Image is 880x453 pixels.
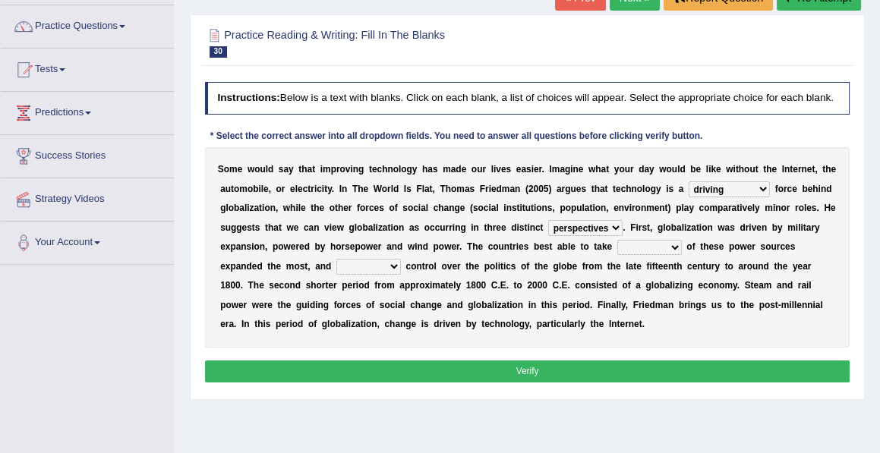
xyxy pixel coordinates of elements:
b: o [264,203,270,213]
a: Your Account [1,222,174,260]
b: g [651,184,656,194]
b: 0 [538,184,544,194]
b: I [339,184,342,194]
b: , [606,203,608,213]
b: w [588,164,595,175]
b: c [317,184,322,194]
b: f [775,184,778,194]
b: t [430,184,433,194]
b: e [374,203,380,213]
b: a [239,203,244,213]
b: h [438,203,443,213]
b: . [541,164,544,175]
b: a [254,203,259,213]
b: h [338,203,343,213]
b: t [308,184,311,194]
b: e [807,164,812,175]
b: s [526,164,531,175]
b: c [303,184,308,194]
b: l [706,164,708,175]
b: a [451,164,456,175]
b: c [369,203,374,213]
b: u [625,164,630,175]
b: z [250,203,254,213]
b: e [363,184,368,194]
b: r [539,164,542,175]
b: a [421,203,426,213]
b: t [613,184,616,194]
b: t [604,184,607,194]
b: a [308,164,313,175]
b: n [270,203,276,213]
b: n [449,203,454,213]
b: 5 [544,184,549,194]
b: g [220,203,226,213]
b: c [484,203,489,213]
b: a [220,184,226,194]
b: s [469,184,475,194]
a: Success Stories [1,135,174,173]
b: u [672,164,677,175]
b: i [666,184,668,194]
b: h [739,164,744,175]
b: m [456,184,465,194]
b: t [591,184,595,194]
b: l [266,164,268,175]
b: r [282,184,285,194]
a: Tests [1,49,174,87]
b: e [298,184,303,194]
b: , [552,203,554,213]
b: y [412,164,418,175]
b: c [434,203,439,213]
b: h [595,164,601,175]
b: m [552,164,560,175]
b: , [276,203,278,213]
b: i [494,164,496,175]
b: e [462,164,467,175]
b: o [478,203,483,213]
a: Predictions [1,92,174,130]
b: i [592,203,595,213]
b: h [595,184,600,194]
b: l [582,203,584,213]
b: o [744,164,749,175]
b: d [680,164,685,175]
b: i [350,164,352,175]
b: y [614,164,620,175]
b: t [763,164,766,175]
b: l [491,164,494,175]
b: i [488,203,490,213]
b: t [736,164,739,175]
b: l [226,203,228,213]
b: r [336,164,340,175]
b: c [413,203,418,213]
b: e [290,184,295,194]
b: o [595,203,601,213]
b: w [248,164,254,175]
b: n [506,203,512,213]
b: , [815,164,817,175]
b: I [549,164,551,175]
b: i [258,184,260,194]
b: i [322,184,324,194]
b: o [340,164,345,175]
b: d [393,184,399,194]
b: s [473,203,478,213]
b: W [374,184,382,194]
b: e [372,164,377,175]
b: n [573,164,579,175]
b: r [485,184,489,194]
a: Practice Questions [1,5,174,43]
b: o [276,184,282,194]
b: v [345,164,351,175]
b: l [244,203,247,213]
b: s [379,203,384,213]
b: y [327,184,332,194]
b: o [401,164,406,175]
b: b [253,184,258,194]
b: r [798,164,802,175]
b: o [778,184,784,194]
b: d [268,164,273,175]
b: o [248,184,253,194]
b: h [626,184,631,194]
